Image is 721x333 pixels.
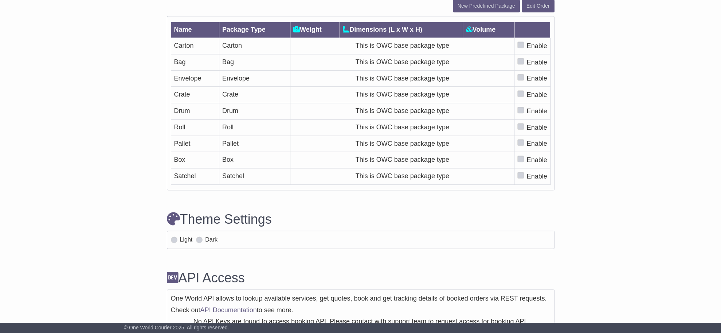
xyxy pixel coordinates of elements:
span: © One World Courier 2025. All rights reserved. [124,325,229,330]
label: Enable [526,58,547,67]
label: Enable [526,90,547,100]
label: Enable [526,74,547,83]
label: Enable [526,41,547,51]
label: Enable [526,123,547,133]
p: One World API allows to lookup available services, get quotes, book and get tracking details of b... [171,295,550,303]
td: This is OWC base package type [290,152,514,168]
td: This is OWC base package type [290,103,514,120]
td: Envelope [219,70,290,87]
td: This is OWC base package type [290,87,514,103]
p: Check out to see more. [171,306,550,314]
div: No API Keys are found to access booking API. Please contact with support team to request access f... [171,318,550,326]
label: Dark [205,236,218,243]
td: This is OWC base package type [290,38,514,54]
td: Drum [171,103,219,120]
td: Carton [219,38,290,54]
th: Weight [290,22,340,38]
td: Box [171,152,219,168]
label: Enable [526,106,547,116]
td: This is OWC base package type [290,136,514,152]
label: Enable [526,172,547,181]
td: Envelope [171,70,219,87]
td: Pallet [219,136,290,152]
td: This is OWC base package type [290,54,514,70]
h3: API Access [167,271,555,285]
td: Crate [171,87,219,103]
td: Bag [171,54,219,70]
td: This is OWC base package type [290,70,514,87]
label: Enable [526,155,547,165]
td: Bag [219,54,290,70]
td: Satchel [171,168,219,185]
th: Dimensions (L x W x H) [340,22,463,38]
h3: Theme Settings [167,212,555,227]
td: Box [219,152,290,168]
td: Satchel [219,168,290,185]
th: Package Type [219,22,290,38]
td: Crate [219,87,290,103]
label: Light [180,236,193,243]
td: Pallet [171,136,219,152]
th: Name [171,22,219,38]
a: API Documentation [200,306,257,314]
td: This is OWC base package type [290,168,514,185]
td: This is OWC base package type [290,119,514,136]
th: Volume [463,22,514,38]
td: Roll [171,119,219,136]
td: Carton [171,38,219,54]
td: Roll [219,119,290,136]
td: Drum [219,103,290,120]
label: Enable [526,139,547,149]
